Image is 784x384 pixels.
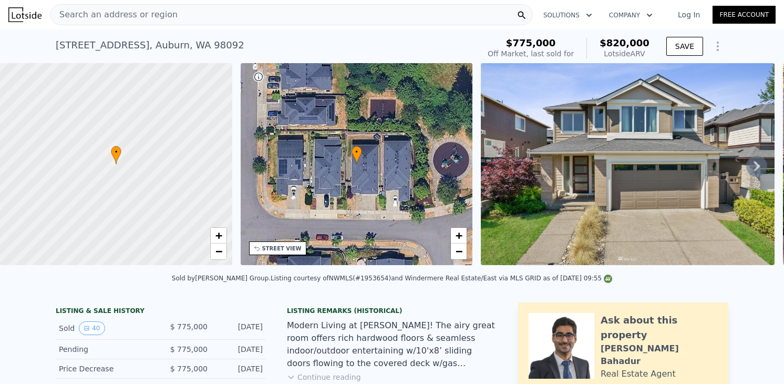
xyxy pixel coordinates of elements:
[56,38,244,53] div: [STREET_ADDRESS] , Auburn , WA 98092
[215,245,222,258] span: −
[211,228,226,244] a: Zoom in
[215,229,222,242] span: +
[51,8,178,21] span: Search an address or region
[666,37,703,56] button: SAVE
[170,365,208,373] span: $ 775,000
[271,275,612,282] div: Listing courtesy of NWMLS (#1953654) and Windermere Real Estate/East via MLS GRID as of [DATE] 09:55
[601,6,661,25] button: Company
[352,146,362,164] div: •
[172,275,271,282] div: Sold by [PERSON_NAME] Group .
[600,48,649,59] div: Lotside ARV
[451,228,467,244] a: Zoom in
[170,322,208,331] span: $ 775,000
[601,313,718,342] div: Ask about this property
[456,245,462,258] span: −
[59,344,152,355] div: Pending
[56,307,266,317] div: LISTING & SALE HISTORY
[665,9,713,20] a: Log In
[79,321,105,335] button: View historical data
[707,36,728,57] button: Show Options
[111,147,121,157] span: •
[456,229,462,242] span: +
[600,37,649,48] span: $820,000
[216,344,263,355] div: [DATE]
[481,63,775,265] img: Sale: 116555138 Parcel: 98014223
[506,37,556,48] span: $775,000
[59,321,152,335] div: Sold
[451,244,467,259] a: Zoom out
[604,275,612,283] img: NWMLS Logo
[535,6,601,25] button: Solutions
[262,245,302,252] div: STREET VIEW
[287,319,497,370] div: Modern Living at [PERSON_NAME]! The airy great room offers rich hardwood floors & seamless indoor...
[601,342,718,368] div: [PERSON_NAME] Bahadur
[601,368,676,380] div: Real Estate Agent
[488,48,574,59] div: Off Market, last sold for
[59,363,152,374] div: Price Decrease
[211,244,226,259] a: Zoom out
[111,146,121,164] div: •
[170,345,208,353] span: $ 775,000
[8,7,42,22] img: Lotside
[216,363,263,374] div: [DATE]
[287,307,497,315] div: Listing Remarks (Historical)
[713,6,776,24] a: Free Account
[216,321,263,335] div: [DATE]
[287,372,361,382] button: Continue reading
[352,147,362,157] span: •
